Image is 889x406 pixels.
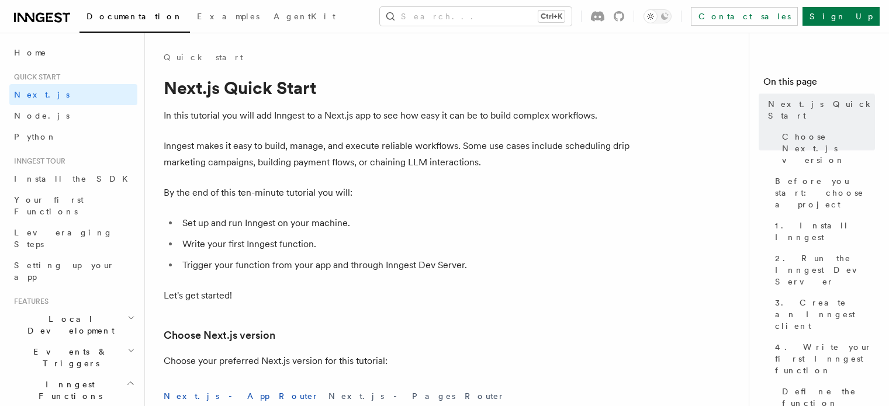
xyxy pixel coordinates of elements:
[775,175,875,210] span: Before you start: choose a project
[190,4,267,32] a: Examples
[197,12,260,21] span: Examples
[164,77,631,98] h1: Next.js Quick Start
[267,4,343,32] a: AgentKit
[9,313,127,336] span: Local Development
[9,72,60,82] span: Quick start
[9,42,137,63] a: Home
[14,90,70,99] span: Next.js
[768,98,875,122] span: Next.js Quick Start
[538,11,565,22] kbd: Ctrl+K
[9,341,137,374] button: Events & Triggers
[79,4,190,33] a: Documentation
[14,132,57,141] span: Python
[164,107,631,124] p: In this tutorial you will add Inngest to a Next.js app to see how easy it can be to build complex...
[9,168,137,189] a: Install the SDK
[770,171,875,215] a: Before you start: choose a project
[775,220,875,243] span: 1. Install Inngest
[770,215,875,248] a: 1. Install Inngest
[775,297,875,332] span: 3. Create an Inngest client
[9,222,137,255] a: Leveraging Steps
[164,138,631,171] p: Inngest makes it easy to build, manage, and execute reliable workflows. Some use cases include sc...
[691,7,798,26] a: Contact sales
[9,105,137,126] a: Node.js
[763,75,875,93] h4: On this page
[770,248,875,292] a: 2. Run the Inngest Dev Server
[164,353,631,369] p: Choose your preferred Next.js version for this tutorial:
[179,236,631,252] li: Write your first Inngest function.
[763,93,875,126] a: Next.js Quick Start
[9,157,65,166] span: Inngest tour
[9,379,126,402] span: Inngest Functions
[775,252,875,287] span: 2. Run the Inngest Dev Server
[164,51,243,63] a: Quick start
[164,327,275,343] a: Choose Next.js version
[802,7,880,26] a: Sign Up
[14,47,47,58] span: Home
[164,287,631,304] p: Let's get started!
[164,185,631,201] p: By the end of this ten-minute tutorial you will:
[14,228,113,249] span: Leveraging Steps
[380,7,572,26] button: Search...Ctrl+K
[644,9,672,23] button: Toggle dark mode
[9,189,137,222] a: Your first Functions
[14,174,135,183] span: Install the SDK
[775,341,875,376] span: 4. Write your first Inngest function
[87,12,183,21] span: Documentation
[9,297,49,306] span: Features
[14,195,84,216] span: Your first Functions
[274,12,335,21] span: AgentKit
[777,126,875,171] a: Choose Next.js version
[770,292,875,336] a: 3. Create an Inngest client
[9,346,127,369] span: Events & Triggers
[14,261,115,282] span: Setting up your app
[9,126,137,147] a: Python
[9,255,137,287] a: Setting up your app
[179,215,631,231] li: Set up and run Inngest on your machine.
[14,111,70,120] span: Node.js
[179,257,631,273] li: Trigger your function from your app and through Inngest Dev Server.
[782,131,875,166] span: Choose Next.js version
[770,336,875,381] a: 4. Write your first Inngest function
[9,308,137,341] button: Local Development
[9,84,137,105] a: Next.js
